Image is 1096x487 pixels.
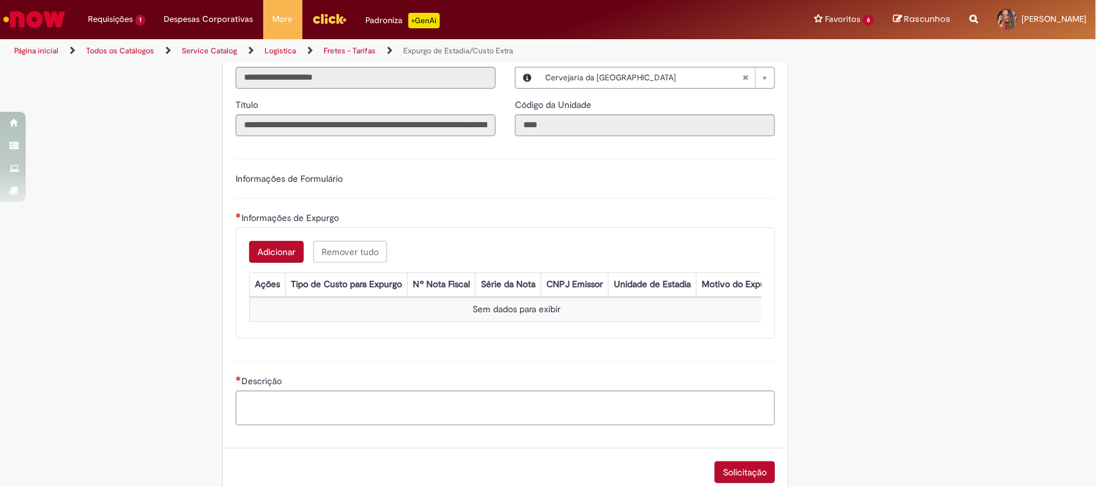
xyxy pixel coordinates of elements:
span: Descrição [241,375,284,387]
span: Somente leitura - Título [236,99,261,111]
span: Somente leitura - Código da Unidade [515,99,594,111]
span: [PERSON_NAME] [1022,13,1086,24]
a: Rascunhos [893,13,950,26]
td: Sem dados para exibir [250,297,784,321]
label: Informações de Formulário [236,173,343,184]
img: click_logo_yellow_360x200.png [312,9,347,28]
span: 1 [135,15,145,26]
input: Título [236,114,496,136]
button: Local, Visualizar este registro Cervejaria da Bahia [516,67,539,88]
abbr: Limpar campo Local [736,67,755,88]
img: ServiceNow [1,6,67,32]
span: Cervejaria da [GEOGRAPHIC_DATA] [545,67,742,88]
th: Tipo de Custo para Expurgo [286,272,408,296]
th: CNPJ Emissor [541,272,609,296]
span: Rascunhos [904,13,950,25]
span: Despesas Corporativas [164,13,254,26]
span: Necessários [236,213,241,218]
span: Local [515,51,539,63]
th: Ações [250,272,286,296]
span: 6 [863,15,874,26]
th: Nº Nota Fiscal [408,272,476,296]
a: Fretes - Tarifas [324,46,376,56]
input: Código da Unidade [515,114,775,136]
textarea: Descrição [236,391,775,426]
a: Página inicial [14,46,58,56]
th: Série da Nota [476,272,541,296]
div: Padroniza [366,13,440,28]
input: Email [236,67,496,89]
a: Service Catalog [182,46,237,56]
label: Somente leitura - Código da Unidade [515,98,594,111]
a: Logistica [265,46,296,56]
button: Solicitação [715,461,775,483]
ul: Trilhas de página [10,39,721,63]
a: Todos os Catálogos [86,46,154,56]
p: +GenAi [408,13,440,28]
th: Unidade de Estadia [609,272,697,296]
button: Add a row for Informações de Expurgo [249,241,304,263]
span: Favoritos [825,13,860,26]
span: Requisições [88,13,133,26]
label: Somente leitura - Título [236,98,261,111]
a: Cervejaria da [GEOGRAPHIC_DATA]Limpar campo Local [539,67,774,88]
span: More [273,13,293,26]
span: Informações de Expurgo [241,212,342,224]
span: Somente leitura - Email [236,51,259,63]
a: Expurgo de Estadia/Custo Extra [403,46,513,56]
span: Necessários [236,376,241,381]
th: Motivo do Expurgo [697,272,784,296]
